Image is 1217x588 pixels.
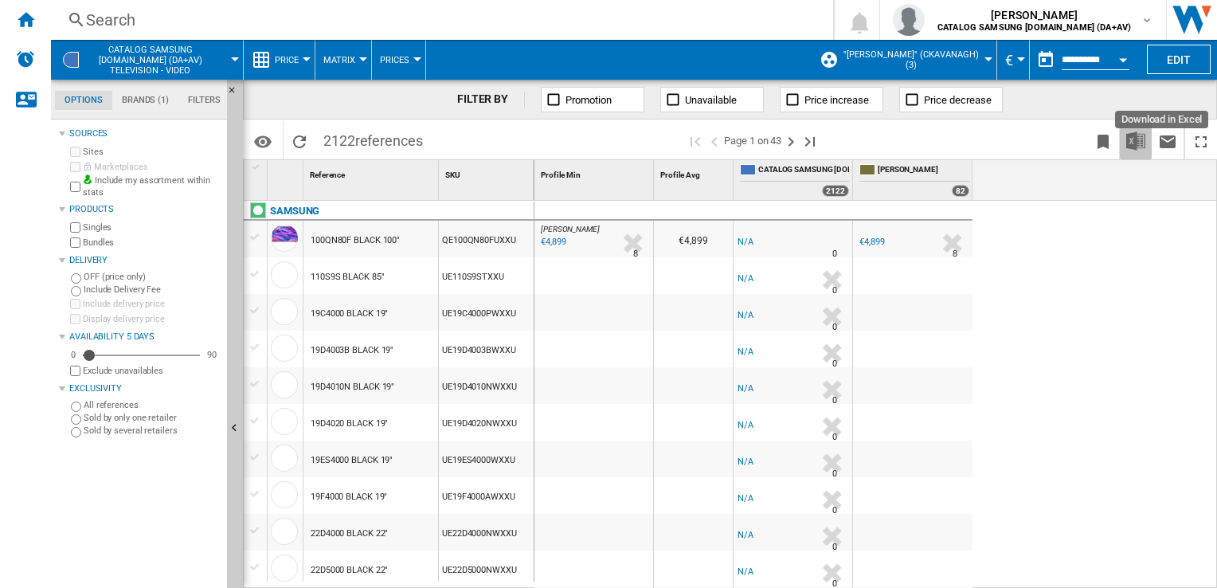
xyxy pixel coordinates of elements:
[83,365,221,377] label: Exclude unavailables
[1152,122,1184,159] button: Send this report by email
[738,381,753,397] div: N/A
[380,55,409,65] span: Prices
[899,87,1003,112] button: Price decrease
[112,91,178,110] md-tab-item: Brands (1)
[952,185,969,197] div: 82 offers sold by IE HARVEY NORMAN
[1185,122,1217,159] button: Maximize
[83,161,221,173] label: Marketplaces
[738,527,753,543] div: N/A
[445,171,460,179] span: SKU
[315,122,431,155] span: 2122
[83,313,221,325] label: Display delivery price
[738,271,753,287] div: N/A
[738,308,753,323] div: N/A
[270,202,319,221] div: Click to filter on that brand
[439,551,534,587] div: UE22D5000NWXXU
[541,225,600,233] span: [PERSON_NAME]
[538,160,653,185] div: Sort None
[307,160,438,185] div: Sort None
[71,273,81,284] input: OFF (price only)
[69,254,221,267] div: Delivery
[439,477,534,514] div: UE19F4000AWXXU
[71,402,81,412] input: All references
[83,174,221,199] label: Include my assortment within stats
[856,160,972,200] div: [PERSON_NAME] 82 offers sold by IE HARVEY NORMAN
[822,185,849,197] div: 2122 offers sold by CATALOG SAMSUNG UK.IE (DA+AV)
[804,94,869,106] span: Price increase
[275,55,299,65] span: Price
[69,203,221,216] div: Products
[59,40,235,80] div: CATALOG SAMSUNG [DOMAIN_NAME] (DA+AV)Television - video
[271,160,303,185] div: Sort None
[924,94,992,106] span: Price decrease
[832,539,837,555] div: Delivery Time : 0 day
[323,40,363,80] div: Matrix
[565,94,612,106] span: Promotion
[88,45,213,76] span: CATALOG SAMSUNG UK.IE (DA+AV):Television - video
[1147,45,1211,74] button: Edit
[654,221,733,257] div: €4,899
[84,412,221,424] label: Sold by only one retailer
[832,466,837,482] div: Delivery Time : 0 day
[311,515,388,552] div: 22D4000 BLACK 22"
[70,162,80,172] input: Marketplaces
[439,221,534,257] div: QE100QN80FUXXU
[781,122,800,159] button: Next page
[738,234,753,250] div: N/A
[70,222,80,233] input: Singles
[953,246,957,262] div: Delivery Time : 8 days
[439,367,534,404] div: UE19D4010NWXXU
[203,349,221,361] div: 90
[1120,122,1152,159] button: Download in Excel
[439,441,534,477] div: UE19ES4000WXXU
[633,246,638,262] div: Delivery Time : 8 days
[657,160,733,185] div: Profile Avg Sort None
[252,40,307,80] div: Price
[311,222,400,259] div: 100QN80F BLACK 100"
[442,160,534,185] div: Sort None
[738,491,753,507] div: N/A
[538,234,565,250] div: Last updated : Friday, 15 August 2025 07:46
[832,283,837,299] div: Delivery Time : 0 day
[178,91,230,110] md-tab-item: Filters
[738,344,753,360] div: N/A
[83,174,92,184] img: mysite-bg-18x18.png
[705,122,724,159] button: >Previous page
[439,331,534,367] div: UE19D4003BWXXU
[311,296,388,332] div: 19C4000 BLACK 19"
[439,404,534,441] div: UE19D4020NWXXU
[686,122,705,159] button: First page
[311,332,393,369] div: 19D4003B BLACK 19"
[832,356,837,372] div: Delivery Time : 0 day
[832,246,837,262] div: Delivery Time : 0 day
[538,160,653,185] div: Profile Min Sort None
[88,40,229,80] button: CATALOG SAMSUNG [DOMAIN_NAME] (DA+AV)Television - video
[311,442,393,479] div: 19ES4000 BLACK 19"
[307,160,438,185] div: Reference Sort None
[311,479,387,515] div: 19F4000 BLACK 19"
[1005,40,1021,80] button: €
[832,429,837,445] div: Delivery Time : 0 day
[439,294,534,331] div: UE19C4000PWXXU
[439,257,534,294] div: UE110S9STXXU
[457,92,525,108] div: FILTER BY
[685,94,737,106] span: Unavailable
[380,40,417,80] div: Prices
[84,271,221,283] label: OFF (price only)
[310,171,345,179] span: Reference
[724,122,781,159] span: Page 1 on 43
[275,40,307,80] button: Price
[67,349,80,361] div: 0
[323,55,355,65] span: Matrix
[70,177,80,197] input: Include my assortment within stats
[541,87,644,112] button: Promotion
[997,40,1030,80] md-menu: Currency
[780,87,883,112] button: Price increase
[1005,52,1013,69] span: €
[16,49,35,69] img: alerts-logo.svg
[69,127,221,140] div: Sources
[660,87,764,112] button: Unavailable
[439,514,534,551] div: UE22D4000NWXXU
[247,127,279,155] button: Options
